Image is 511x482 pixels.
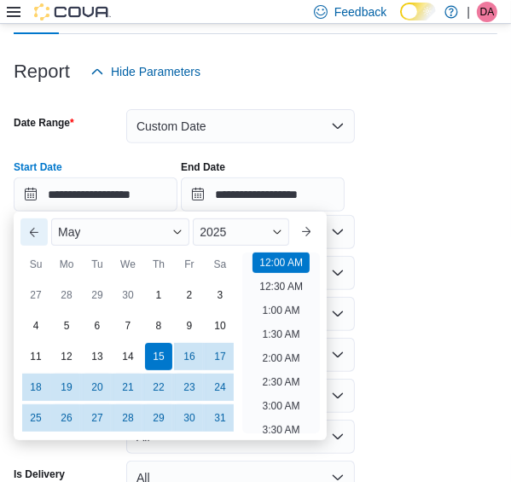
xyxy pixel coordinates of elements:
div: day-19 [53,374,80,401]
div: day-27 [84,404,111,432]
div: Th [145,251,172,278]
label: Date Range [14,116,74,130]
div: day-29 [84,282,111,309]
div: day-4 [22,312,49,340]
div: day-29 [145,404,172,432]
img: Cova [34,3,111,20]
input: Dark Mode [400,3,436,20]
div: day-16 [176,343,203,370]
div: day-14 [114,343,142,370]
span: May [58,225,80,239]
div: day-31 [206,404,234,432]
button: Open list of options [331,225,345,239]
div: day-10 [206,312,234,340]
label: Start Date [14,160,62,174]
ul: Time [242,253,320,433]
span: Feedback [334,3,386,20]
div: day-28 [53,282,80,309]
div: day-7 [114,312,142,340]
div: day-17 [206,343,234,370]
div: day-20 [84,374,111,401]
div: day-6 [84,312,111,340]
label: End Date [181,160,225,174]
div: May, 2025 [20,280,235,433]
div: We [114,251,142,278]
div: day-30 [114,282,142,309]
div: Button. Open the month selector. May is currently selected. [51,218,189,246]
div: Data Analyst [477,2,497,22]
div: day-30 [176,404,203,432]
div: day-25 [22,404,49,432]
input: Press the down key to enter a popover containing a calendar. Press the escape key to close the po... [14,177,177,212]
button: Open list of options [331,266,345,280]
button: Open list of options [331,307,345,321]
li: 2:30 AM [256,372,307,392]
h3: Report [14,61,70,82]
div: day-3 [206,282,234,309]
div: day-5 [53,312,80,340]
div: Sa [206,251,234,278]
span: DA [480,2,495,22]
div: Button. Open the year selector. 2025 is currently selected. [193,218,289,246]
div: day-24 [206,374,234,401]
div: Mo [53,251,80,278]
div: day-27 [22,282,49,309]
li: 2:00 AM [256,348,307,369]
div: day-2 [176,282,203,309]
div: day-23 [176,374,203,401]
li: 1:30 AM [256,324,307,345]
button: Open list of options [331,348,345,362]
button: Custom Date [126,109,355,143]
div: day-21 [114,374,142,401]
button: Previous Month [20,218,48,246]
p: | [467,2,470,22]
div: day-8 [145,312,172,340]
li: 1:00 AM [256,300,307,321]
li: 12:30 AM [253,276,310,297]
li: 12:00 AM [253,253,310,273]
div: Su [22,251,49,278]
li: 3:30 AM [256,420,307,440]
label: Is Delivery [14,467,65,481]
div: day-9 [176,312,203,340]
div: Tu [84,251,111,278]
div: day-28 [114,404,142,432]
span: Hide Parameters [111,63,200,80]
div: day-15 [145,343,172,370]
input: Press the down key to open a popover containing a calendar. [181,177,345,212]
div: day-26 [53,404,80,432]
div: day-18 [22,374,49,401]
button: Hide Parameters [84,55,207,89]
div: day-22 [145,374,172,401]
div: Fr [176,251,203,278]
span: 2025 [200,225,226,239]
div: day-12 [53,343,80,370]
span: Dark Mode [400,20,401,21]
div: day-11 [22,343,49,370]
div: day-13 [84,343,111,370]
button: Next month [293,218,320,246]
div: day-1 [145,282,172,309]
li: 3:00 AM [256,396,307,416]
